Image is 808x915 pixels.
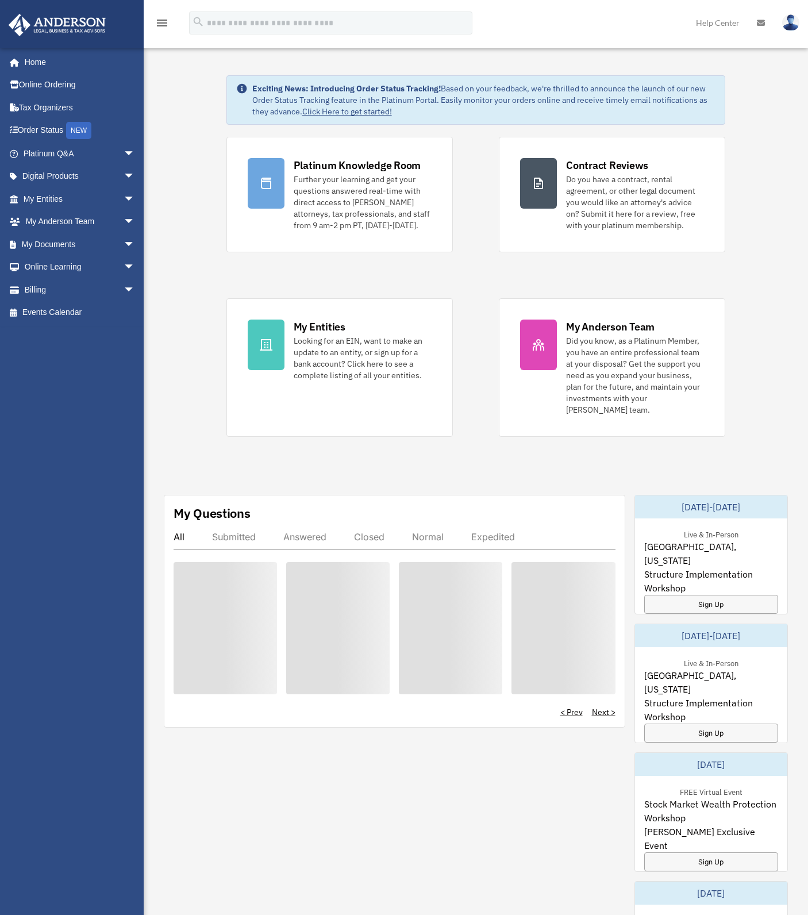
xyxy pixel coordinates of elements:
[644,724,779,743] a: Sign Up
[782,14,799,31] img: User Pic
[252,83,441,94] strong: Exciting News: Introducing Order Status Tracking!
[124,165,147,189] span: arrow_drop_down
[635,882,788,905] div: [DATE]
[124,210,147,234] span: arrow_drop_down
[635,753,788,776] div: [DATE]
[675,528,748,540] div: Live & In-Person
[354,531,384,543] div: Closed
[294,335,432,381] div: Looking for an EIN, want to make an update to an entity, or sign up for a bank account? Click her...
[8,74,152,97] a: Online Ordering
[302,106,392,117] a: Click Here to get started!
[635,495,788,518] div: [DATE]-[DATE]
[8,96,152,119] a: Tax Organizers
[644,797,779,825] span: Stock Market Wealth Protection Workshop
[644,668,779,696] span: [GEOGRAPHIC_DATA], [US_STATE]
[8,233,152,256] a: My Documentsarrow_drop_down
[226,137,453,252] a: Platinum Knowledge Room Further your learning and get your questions answered real-time with dire...
[174,531,184,543] div: All
[566,158,648,172] div: Contract Reviews
[675,656,748,668] div: Live & In-Person
[8,119,152,143] a: Order StatusNEW
[644,852,779,871] a: Sign Up
[294,174,432,231] div: Further your learning and get your questions answered real-time with direct access to [PERSON_NAM...
[644,540,779,567] span: [GEOGRAPHIC_DATA], [US_STATE]
[644,696,779,724] span: Structure Implementation Workshop
[592,706,615,718] a: Next >
[8,187,152,210] a: My Entitiesarrow_drop_down
[499,298,725,437] a: My Anderson Team Did you know, as a Platinum Member, you have an entire professional team at your...
[8,142,152,165] a: Platinum Q&Aarrow_drop_down
[294,320,345,334] div: My Entities
[471,531,515,543] div: Expedited
[8,165,152,188] a: Digital Productsarrow_drop_down
[644,595,779,614] a: Sign Up
[155,20,169,30] a: menu
[8,210,152,233] a: My Anderson Teamarrow_drop_down
[8,301,152,324] a: Events Calendar
[124,187,147,211] span: arrow_drop_down
[252,83,716,117] div: Based on your feedback, we're thrilled to announce the launch of our new Order Status Tracking fe...
[560,706,583,718] a: < Prev
[8,256,152,279] a: Online Learningarrow_drop_down
[566,174,704,231] div: Do you have a contract, rental agreement, or other legal document you would like an attorney's ad...
[671,785,752,797] div: FREE Virtual Event
[124,278,147,302] span: arrow_drop_down
[644,825,779,852] span: [PERSON_NAME] Exclusive Event
[412,531,444,543] div: Normal
[5,14,109,36] img: Anderson Advisors Platinum Portal
[644,567,779,595] span: Structure Implementation Workshop
[635,624,788,647] div: [DATE]-[DATE]
[294,158,421,172] div: Platinum Knowledge Room
[212,531,256,543] div: Submitted
[192,16,205,28] i: search
[8,51,147,74] a: Home
[283,531,326,543] div: Answered
[66,122,91,139] div: NEW
[8,278,152,301] a: Billingarrow_drop_down
[124,256,147,279] span: arrow_drop_down
[566,320,655,334] div: My Anderson Team
[174,505,251,522] div: My Questions
[499,137,725,252] a: Contract Reviews Do you have a contract, rental agreement, or other legal document you would like...
[155,16,169,30] i: menu
[124,142,147,166] span: arrow_drop_down
[226,298,453,437] a: My Entities Looking for an EIN, want to make an update to an entity, or sign up for a bank accoun...
[124,233,147,256] span: arrow_drop_down
[566,335,704,416] div: Did you know, as a Platinum Member, you have an entire professional team at your disposal? Get th...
